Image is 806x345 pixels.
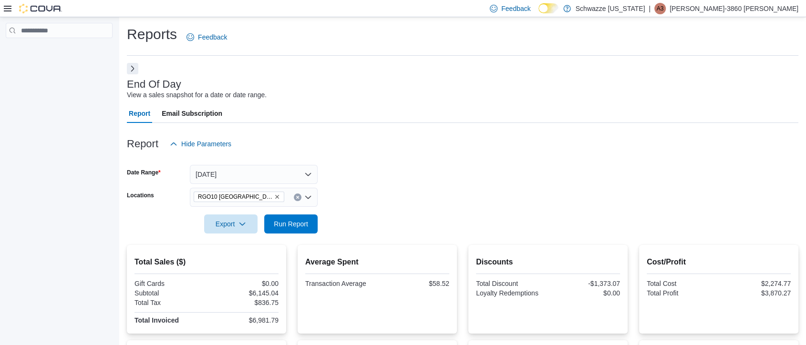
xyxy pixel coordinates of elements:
[194,192,284,202] span: RGO10 Santa Fe
[210,214,252,233] span: Export
[134,316,179,324] strong: Total Invoiced
[721,280,791,287] div: $2,274.77
[127,90,267,100] div: View a sales snapshot for a date or date range.
[654,3,666,14] div: Alexis-3860 Shoope
[379,280,449,287] div: $58.52
[183,28,231,47] a: Feedback
[208,289,279,297] div: $6,145.04
[647,289,717,297] div: Total Profit
[647,256,791,268] h2: Cost/Profit
[670,3,798,14] p: [PERSON_NAME]-3860 [PERSON_NAME]
[127,192,154,199] label: Locations
[166,134,235,153] button: Hide Parameters
[134,299,205,306] div: Total Tax
[127,25,177,44] h1: Reports
[127,63,138,74] button: Next
[204,214,258,233] button: Export
[127,138,158,150] h3: Report
[181,139,231,149] span: Hide Parameters
[576,3,645,14] p: Schwazze [US_STATE]
[190,165,318,184] button: [DATE]
[264,214,318,233] button: Run Report
[538,13,539,14] span: Dark Mode
[305,280,375,287] div: Transaction Average
[162,104,222,123] span: Email Subscription
[274,194,280,200] button: Remove RGO10 Santa Fe from selection in this group
[208,299,279,306] div: $836.75
[476,256,620,268] h2: Discounts
[129,104,150,123] span: Report
[274,219,308,229] span: Run Report
[198,32,227,42] span: Feedback
[550,289,620,297] div: $0.00
[294,193,301,201] button: Clear input
[19,4,62,13] img: Cova
[127,79,181,90] h3: End Of Day
[657,3,664,14] span: A3
[304,193,312,201] button: Open list of options
[538,3,558,13] input: Dark Mode
[501,4,530,13] span: Feedback
[134,256,279,268] h2: Total Sales ($)
[305,256,449,268] h2: Average Spent
[647,280,717,287] div: Total Cost
[721,289,791,297] div: $3,870.27
[198,192,272,202] span: RGO10 [GEOGRAPHIC_DATA]
[127,169,161,176] label: Date Range
[550,280,620,287] div: -$1,373.07
[208,280,279,287] div: $0.00
[6,40,113,63] nav: Complex example
[134,289,205,297] div: Subtotal
[134,280,205,287] div: Gift Cards
[649,3,651,14] p: |
[476,280,546,287] div: Total Discount
[208,316,279,324] div: $6,981.79
[476,289,546,297] div: Loyalty Redemptions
